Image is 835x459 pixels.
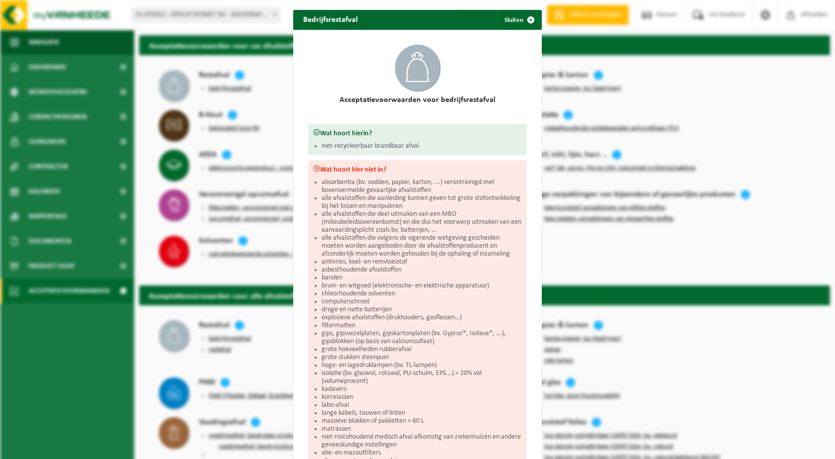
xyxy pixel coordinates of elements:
[322,306,522,314] li: droge en natte batterijen
[322,314,522,322] li: explosieve afvalstoffen (drukhouders, gasflessen…)
[322,369,522,385] li: isolatie (bv. glaswol, rotswol, PU-schuim, EPS...) > 20% vol (volumeprocent)
[322,298,522,306] li: computerschroot
[322,322,522,330] li: filtermatten
[322,258,522,266] li: antivries, koel- en remvloeistof
[322,409,522,417] li: lange kabels, touwen of linten
[497,10,541,30] button: Sluiten
[293,10,368,29] h2: Bedrijfsrestafval
[322,354,522,362] li: grote stukken steenpuin
[322,385,522,393] li: kadavers
[313,129,522,137] h3: Wat hoort hierin?
[322,425,522,433] li: matrassen
[322,330,522,346] li: gips, gipsvezelplaten, gipskartonplaten (bv. Gyproc®, Isolava®, ...), gipsblokken (op basis van c...
[322,179,522,194] li: absorbentia (bv. vodden, papier, karton, ...) verontreinigd met bovenvermelde gevaarlijke afvalst...
[322,282,522,290] li: bruin- en witgoed (elektronische- en elektrische apparatuur)
[322,433,522,449] li: niet-risicohoudend medisch afval afkomstig van ziekenhuizen en andere geneeskundige instellingen
[322,401,522,409] li: labo-afval
[322,266,522,274] li: asbesthoudende afvalstoffen
[322,142,522,150] li: niet-recycleerbaar brandbaar afval
[322,194,522,210] li: alle afvalstoffen die aanleiding kunnen geven tot grote stofontwikkeling bij het lossen en manipu...
[322,417,522,425] li: massieve blokken of pakketten > 60 L
[322,449,522,457] li: olie- en mazoutfilters
[322,362,522,369] li: hoge- en lagedruklampen (bv. TL-lampen)
[322,393,522,401] li: korrelassen
[322,346,522,354] li: grote hoeveelheden rubberafval
[322,210,522,234] li: alle afvalstoffen die deel uitmaken van een MBO (milieubeleidsovereenkomst) en die dus het voorwe...
[322,290,522,298] li: chloorhoudende solventen
[322,274,522,282] li: banden
[313,165,522,174] h3: Wat hoort hier niet in?
[308,96,527,104] h2: Acceptatievoorwaarden voor bedrijfsrestafval
[322,234,522,258] li: alle afvalstoffen die volgens de vigerende wetgeving gescheiden moeten worden aangeboden door de ...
